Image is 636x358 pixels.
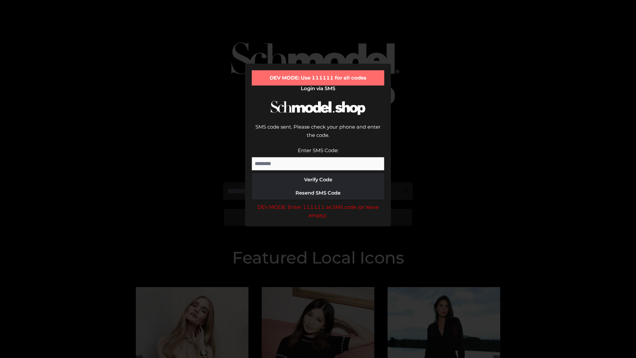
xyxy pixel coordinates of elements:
[298,147,339,153] label: Enter SMS Code:
[252,70,384,86] div: DEV MODE: Use 111111 for all codes
[268,95,368,121] img: Schmodel Logo
[252,173,384,186] button: Verify Code
[252,123,384,146] div: SMS code sent. Please check your phone and enter the code.
[252,186,384,200] button: Resend SMS Code
[252,203,384,220] div: DEV MODE: Enter 111111 as SMS code (or leave empty).
[252,86,384,91] h2: Login via SMS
